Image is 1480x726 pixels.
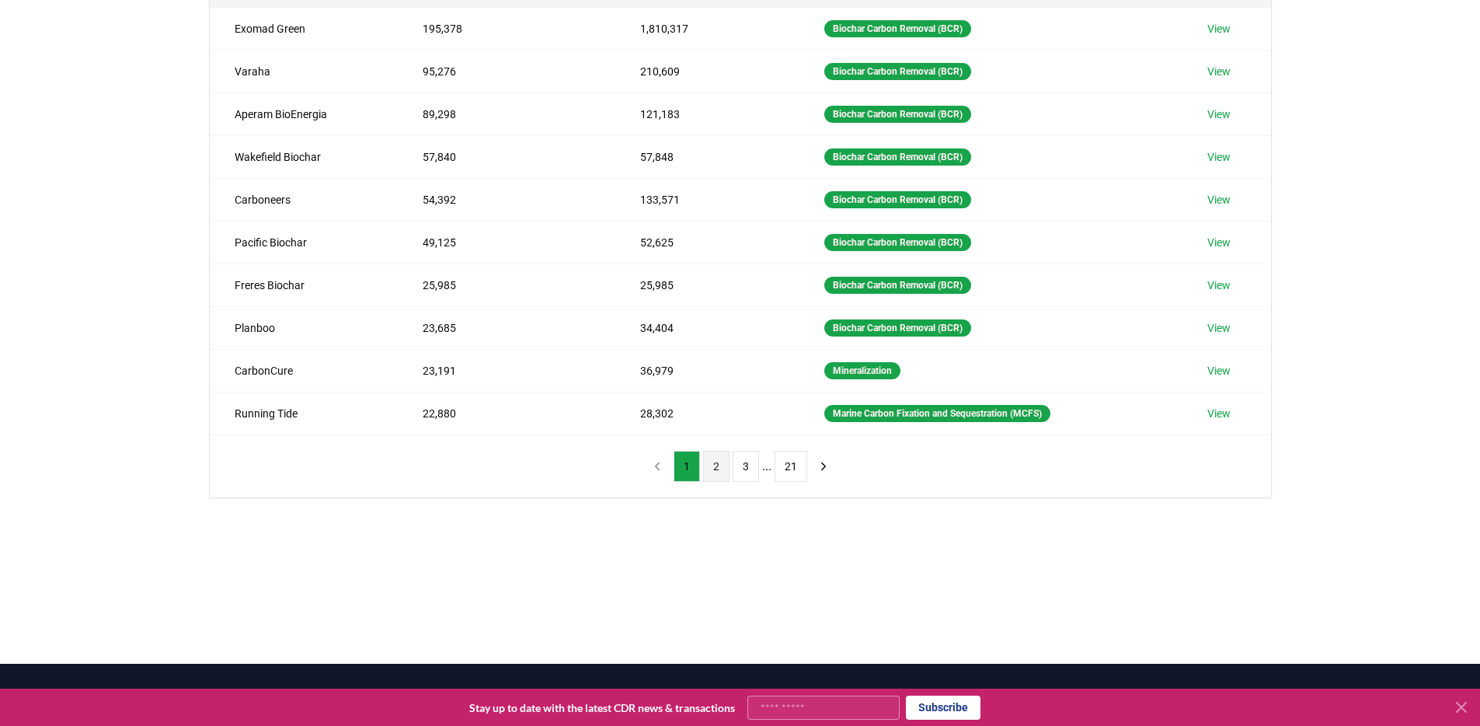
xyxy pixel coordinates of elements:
td: Exomad Green [210,7,399,50]
button: 3 [733,451,759,482]
td: 195,378 [398,7,615,50]
a: View [1207,277,1231,293]
td: Carboneers [210,178,399,221]
td: 210,609 [615,50,799,92]
td: 28,302 [615,392,799,435]
td: Wakefield Biochar [210,135,399,178]
div: Biochar Carbon Removal (BCR) [824,191,971,208]
div: Biochar Carbon Removal (BCR) [824,234,971,251]
a: View [1207,64,1231,79]
td: 52,625 [615,221,799,264]
button: 1 [674,451,700,482]
a: View [1207,149,1231,165]
a: View [1207,21,1231,37]
div: Biochar Carbon Removal (BCR) [824,319,971,337]
td: 57,848 [615,135,799,178]
td: Planboo [210,306,399,349]
td: 34,404 [615,306,799,349]
a: View [1207,363,1231,379]
td: 23,685 [398,306,615,349]
td: 25,985 [615,264,799,306]
td: 57,840 [398,135,615,178]
td: 133,571 [615,178,799,221]
div: Marine Carbon Fixation and Sequestration (MCFS) [824,405,1050,422]
td: Pacific Biochar [210,221,399,264]
a: View [1207,320,1231,336]
td: 1,810,317 [615,7,799,50]
td: 22,880 [398,392,615,435]
button: 2 [703,451,730,482]
td: 23,191 [398,349,615,392]
td: Varaha [210,50,399,92]
button: next page [810,451,837,482]
div: Biochar Carbon Removal (BCR) [824,106,971,123]
a: View [1207,235,1231,250]
div: Biochar Carbon Removal (BCR) [824,148,971,166]
div: Biochar Carbon Removal (BCR) [824,63,971,80]
div: Biochar Carbon Removal (BCR) [824,277,971,294]
td: Freres Biochar [210,264,399,306]
td: Running Tide [210,392,399,435]
div: Biochar Carbon Removal (BCR) [824,20,971,37]
td: 95,276 [398,50,615,92]
td: 121,183 [615,92,799,135]
a: View [1207,406,1231,421]
td: Aperam BioEnergia [210,92,399,135]
td: 89,298 [398,92,615,135]
td: 54,392 [398,178,615,221]
td: CarbonCure [210,349,399,392]
td: 49,125 [398,221,615,264]
td: 36,979 [615,349,799,392]
td: 25,985 [398,264,615,306]
div: Mineralization [824,362,900,379]
a: View [1207,106,1231,122]
button: 21 [775,451,807,482]
a: View [1207,192,1231,208]
li: ... [762,457,771,476]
